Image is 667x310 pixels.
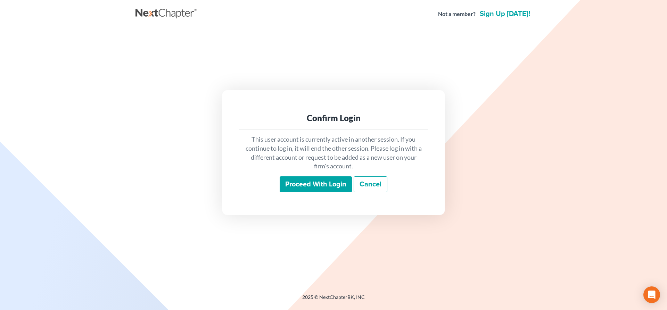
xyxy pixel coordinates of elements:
[354,176,387,192] a: Cancel
[135,294,532,306] div: 2025 © NextChapterBK, INC
[438,10,476,18] strong: Not a member?
[280,176,352,192] input: Proceed with login
[245,112,422,124] div: Confirm Login
[643,286,660,303] div: Open Intercom Messenger
[245,135,422,171] p: This user account is currently active in another session. If you continue to log in, it will end ...
[478,10,532,17] a: Sign up [DATE]!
